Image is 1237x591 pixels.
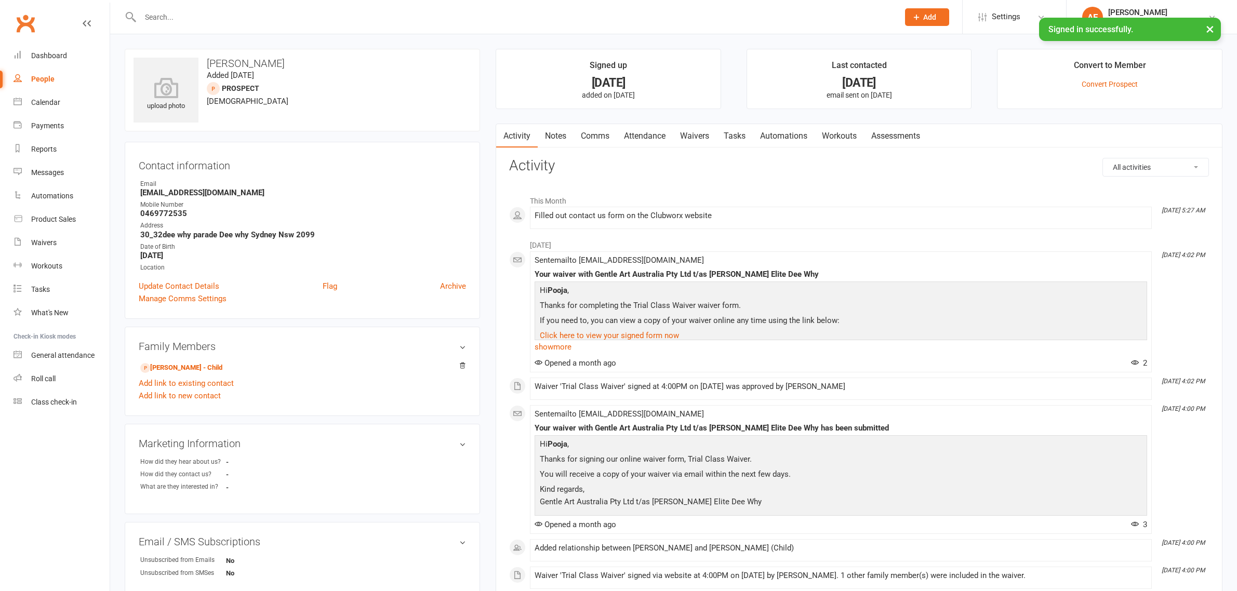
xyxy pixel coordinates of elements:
[537,453,1145,468] p: Thanks for signing our online waiver form, Trial Class Waiver.
[1048,24,1133,34] span: Signed in successfully.
[535,544,1147,553] div: Added relationship between [PERSON_NAME] and [PERSON_NAME] (Child)
[31,168,64,177] div: Messages
[509,158,1209,174] h3: Activity
[535,424,1147,433] div: Your waiver with Gentle Art Australia Pty Ltd t/as [PERSON_NAME] Elite Dee Why has been submitted
[535,382,1147,391] div: Waiver 'Trial Class Waiver' signed at 4:00PM on [DATE] was approved by [PERSON_NAME]
[1074,59,1146,77] div: Convert to Member
[923,13,936,21] span: Add
[14,114,110,138] a: Payments
[140,188,466,197] strong: [EMAIL_ADDRESS][DOMAIN_NAME]
[31,98,60,106] div: Calendar
[548,286,567,295] strong: Pooja
[1162,251,1205,259] i: [DATE] 4:02 PM
[31,192,73,200] div: Automations
[14,391,110,414] a: Class kiosk mode
[14,44,110,68] a: Dashboard
[537,483,1145,511] p: Kind regards, Gentle Art Australia Pty Ltd t/as [PERSON_NAME] Elite Dee Why
[139,292,227,305] a: Manage Comms Settings
[537,468,1145,483] p: You will receive a copy of your waiver via email within the next few days.
[537,299,1145,314] p: Thanks for completing the Trial Class Waiver waiver form.
[140,469,226,479] div: How did they contact us?
[12,10,38,36] a: Clubworx
[1162,405,1205,412] i: [DATE] 4:00 PM
[139,341,466,352] h3: Family Members
[509,190,1209,207] li: This Month
[1162,539,1205,546] i: [DATE] 4:00 PM
[1108,17,1208,26] div: [PERSON_NAME] Elite Dee Why
[14,278,110,301] a: Tasks
[140,209,466,218] strong: 0469772535
[31,122,64,130] div: Payments
[535,571,1147,580] div: Waiver 'Trial Class Waiver' signed via website at 4:00PM on [DATE] by [PERSON_NAME]. 1 other fami...
[590,59,627,77] div: Signed up
[140,362,222,373] a: [PERSON_NAME] - Child
[31,351,95,359] div: General attendance
[506,91,711,99] p: added on [DATE]
[509,234,1209,251] li: [DATE]
[139,389,221,402] a: Add link to new contact
[139,156,466,171] h3: Contact information
[905,8,949,26] button: Add
[864,124,927,148] a: Assessments
[540,331,679,340] a: Click here to view your signed form now
[992,5,1020,29] span: Settings
[440,280,466,292] a: Archive
[207,97,288,106] span: [DEMOGRAPHIC_DATA]
[1162,567,1205,574] i: [DATE] 4:00 PM
[139,377,234,389] a: Add link to existing contact
[14,344,110,367] a: General attendance kiosk mode
[31,285,50,293] div: Tasks
[140,555,226,565] div: Unsubscribed from Emails
[140,242,466,252] div: Date of Birth
[617,124,673,148] a: Attendance
[140,200,466,210] div: Mobile Number
[537,284,1145,299] p: Hi ,
[139,438,466,449] h3: Marketing Information
[140,251,466,260] strong: [DATE]
[140,179,466,189] div: Email
[134,77,198,112] div: upload photo
[14,184,110,208] a: Automations
[756,77,962,88] div: [DATE]
[535,256,704,265] span: Sent email to [EMAIL_ADDRESS][DOMAIN_NAME]
[535,340,1147,354] a: show more
[140,230,466,239] strong: 30_32dee why parade Dee why Sydney Nsw 2099
[31,51,67,60] div: Dashboard
[222,84,259,92] snap: prospect
[548,439,567,449] strong: Pooja
[14,161,110,184] a: Messages
[14,68,110,91] a: People
[226,557,286,565] strong: No
[323,280,337,292] a: Flag
[31,308,69,317] div: What's New
[31,75,55,83] div: People
[1082,7,1103,28] div: AF
[716,124,753,148] a: Tasks
[137,10,892,24] input: Search...
[753,124,815,148] a: Automations
[756,91,962,99] p: email sent on [DATE]
[140,221,466,231] div: Address
[832,59,887,77] div: Last contacted
[538,124,574,148] a: Notes
[535,270,1147,279] div: Your waiver with Gentle Art Australia Pty Ltd t/as [PERSON_NAME] Elite Dee Why
[537,314,1145,329] p: If you need to, you can view a copy of your waiver online any time using the link below:
[14,138,110,161] a: Reports
[1131,520,1147,529] span: 3
[14,367,110,391] a: Roll call
[535,520,616,529] span: Opened a month ago
[535,358,616,368] span: Opened a month ago
[31,215,76,223] div: Product Sales
[1162,378,1205,385] i: [DATE] 4:02 PM
[139,280,219,292] a: Update Contact Details
[1162,207,1205,214] i: [DATE] 5:27 AM
[1082,80,1138,88] a: Convert Prospect
[673,124,716,148] a: Waivers
[226,471,286,478] strong: -
[14,231,110,254] a: Waivers
[226,569,286,577] strong: No
[31,262,62,270] div: Workouts
[496,124,538,148] a: Activity
[14,91,110,114] a: Calendar
[1108,8,1208,17] div: [PERSON_NAME]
